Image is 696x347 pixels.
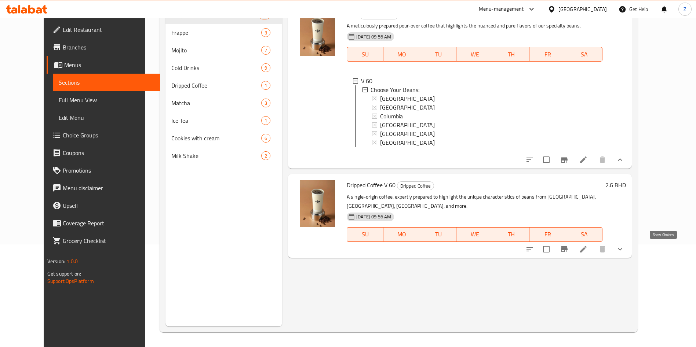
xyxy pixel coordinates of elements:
div: Frappe3 [165,24,282,41]
button: MO [383,47,420,62]
div: Frappe [171,28,261,37]
a: Edit Restaurant [47,21,160,38]
span: [GEOGRAPHIC_DATA] [380,138,435,147]
button: TH [493,227,529,242]
span: Get support on: [47,269,81,278]
img: V 60 [294,9,341,56]
svg: Show Choices [616,155,624,164]
a: Menu disclaimer [47,179,160,197]
a: Support.OpsPlatform [47,276,94,286]
span: [GEOGRAPHIC_DATA] [380,121,435,129]
span: Edit Menu [59,113,154,122]
span: 3 [262,100,270,107]
span: SU [350,49,380,60]
div: Mojito7 [165,41,282,59]
img: Dripped Coffee V 60 [294,180,341,227]
a: Upsell [47,197,160,214]
a: Full Menu View [53,91,160,109]
span: 3 [262,29,270,36]
button: Branch-specific-item [555,240,573,258]
button: TU [420,227,456,242]
span: TU [423,49,453,60]
div: [GEOGRAPHIC_DATA] [558,5,607,13]
span: Dripped Coffee V 60 [347,180,396,191]
span: TU [423,229,453,240]
span: V 60 [361,77,372,85]
span: Matcha [171,99,261,107]
a: Choice Groups [47,126,160,144]
span: [DATE] 09:56 AM [353,213,394,220]
span: Choose Your Beans: [371,85,419,94]
span: [GEOGRAPHIC_DATA] [380,94,435,103]
div: items [261,151,270,160]
span: Coverage Report [63,219,154,228]
button: sort-choices [521,151,539,169]
a: Menus [47,56,160,74]
span: Grocery Checklist [63,236,154,245]
div: items [261,63,270,72]
span: Select to update [539,241,554,257]
span: Sections [59,78,154,87]
span: Choice Groups [63,131,154,140]
span: 1 [262,82,270,89]
span: Menus [64,60,154,69]
a: Edit Menu [53,109,160,126]
span: WE [459,49,490,60]
div: items [261,99,270,107]
span: TH [496,49,526,60]
span: FR [532,229,563,240]
button: SU [347,47,383,62]
div: items [261,46,270,55]
span: Cookies with cream [171,134,261,143]
button: SU [347,227,383,242]
h6: 2.6 BHD [605,180,626,190]
div: items [261,81,270,90]
a: Coverage Report [47,214,160,232]
div: items [261,134,270,143]
span: Cold Drinks [171,63,261,72]
button: delete [594,240,611,258]
span: Milk Shake [171,151,261,160]
a: Edit menu item [579,155,588,164]
a: Grocery Checklist [47,232,160,250]
button: MO [383,227,420,242]
button: sort-choices [521,240,539,258]
button: WE [456,47,493,62]
span: Coupons [63,148,154,157]
span: Version: [47,256,65,266]
button: WE [456,227,493,242]
div: items [261,28,270,37]
div: Cold Drinks9 [165,59,282,77]
span: SA [569,49,600,60]
span: [DATE] 09:56 AM [353,33,394,40]
span: Dripped Coffee [397,182,434,190]
span: 7 [262,47,270,54]
button: TU [420,47,456,62]
p: A single-origin coffee, expertly prepared to highlight the unique characteristics of beans from [... [347,192,602,211]
button: show more [611,151,629,169]
div: Matcha3 [165,94,282,112]
p: A meticulously prepared pour-over coffee that highlights the nuanced and pure flavors of our spec... [347,21,602,30]
span: SU [350,229,380,240]
div: Cookies with cream6 [165,129,282,147]
nav: Menu sections [165,3,282,167]
span: Edit Restaurant [63,25,154,34]
span: WE [459,229,490,240]
a: Edit menu item [579,245,588,254]
span: [GEOGRAPHIC_DATA] [380,103,435,112]
span: Upsell [63,201,154,210]
span: SA [569,229,600,240]
button: show more [611,240,629,258]
span: Dripped Coffee [171,81,261,90]
span: [GEOGRAPHIC_DATA] [380,129,435,138]
div: Milk Shake2 [165,147,282,165]
div: Ice Tea [171,116,261,125]
div: Ice Tea1 [165,112,282,129]
div: Dripped Coffee1 [165,77,282,94]
span: FR [532,49,563,60]
span: 6 [262,135,270,142]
